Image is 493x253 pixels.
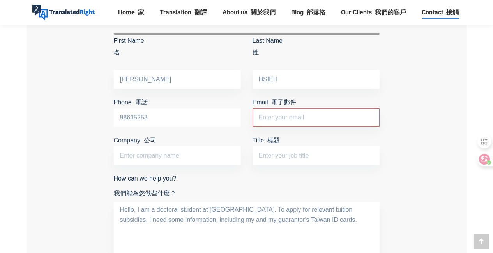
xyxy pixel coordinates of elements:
font: 關於我們 [251,9,276,16]
font: 電話 [135,99,148,105]
input: Email 電子郵件 [253,108,380,127]
input: Company 公司 [114,146,241,165]
span: Our Clients [341,9,406,16]
font: 我們能為您做些什麼？ [114,190,176,197]
a: Home 家 [116,7,147,18]
a: About us 關於我們 [220,7,278,18]
font: 公司 [144,137,156,144]
font: 標題 [267,137,280,144]
font: 部落格 [307,9,325,16]
font: 我們的客戶 [375,9,406,16]
span: Contact [422,9,459,16]
span: Home [118,9,144,16]
span: Translation [160,9,207,16]
label: Last Name [253,37,380,83]
label: Phone [114,99,241,121]
a: Blog 部落格 [289,7,328,18]
input: First Name 名 [114,70,241,89]
span: About us [223,9,276,16]
label: How can we help you? [114,175,380,211]
input: Last Name 姓 [253,70,380,89]
font: 名 [114,49,120,56]
font: 家 [138,9,144,16]
a: Contact 接觸 [419,7,461,18]
input: Title 標題 [253,146,380,165]
a: Our Clients 我們的客戶 [339,7,408,18]
font: 翻譯 [194,9,207,16]
font: 接觸 [446,9,459,16]
span: Blog [291,9,325,16]
label: First Name [114,37,241,83]
label: Title [253,137,380,159]
font: 姓 [253,49,259,56]
input: Phone 電話 [114,108,241,127]
img: Translated Right [32,5,95,20]
font: 電子郵件 [271,99,296,105]
a: Translation 翻譯 [157,7,209,18]
label: Email [253,99,380,121]
label: Company [114,137,241,159]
